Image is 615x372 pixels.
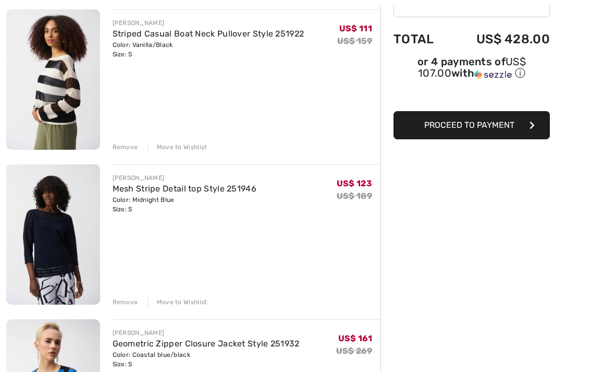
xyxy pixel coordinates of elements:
[393,57,550,84] div: or 4 payments ofUS$ 107.00withSezzle Click to learn more about Sezzle
[148,297,207,307] div: Move to Wishlist
[148,142,207,152] div: Move to Wishlist
[339,23,372,33] span: US$ 111
[6,9,100,150] img: Striped Casual Boat Neck Pullover Style 251922
[113,18,304,28] div: [PERSON_NAME]
[393,84,550,107] iframe: PayPal-paypal
[113,40,304,59] div: Color: Vanilla/Black Size: S
[113,195,257,214] div: Color: Midnight Blue Size: S
[474,70,512,79] img: Sezzle
[393,57,550,80] div: or 4 payments of with
[337,36,372,46] s: US$ 159
[338,333,372,343] span: US$ 161
[113,328,300,338] div: [PERSON_NAME]
[337,191,372,201] s: US$ 189
[113,29,304,39] a: Striped Casual Boat Neck Pullover Style 251922
[449,21,550,57] td: US$ 428.00
[424,120,514,130] span: Proceed to Payment
[418,55,526,79] span: US$ 107.00
[113,173,257,183] div: [PERSON_NAME]
[393,21,449,57] td: Total
[113,350,300,369] div: Color: Coastal blue/black Size: S
[113,339,300,349] a: Geometric Zipper Closure Jacket Style 251932
[337,178,372,188] span: US$ 123
[393,111,550,139] button: Proceed to Payment
[113,297,138,307] div: Remove
[113,142,138,152] div: Remove
[113,184,257,194] a: Mesh Stripe Detail top Style 251946
[336,346,372,356] s: US$ 269
[6,164,100,305] img: Mesh Stripe Detail top Style 251946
